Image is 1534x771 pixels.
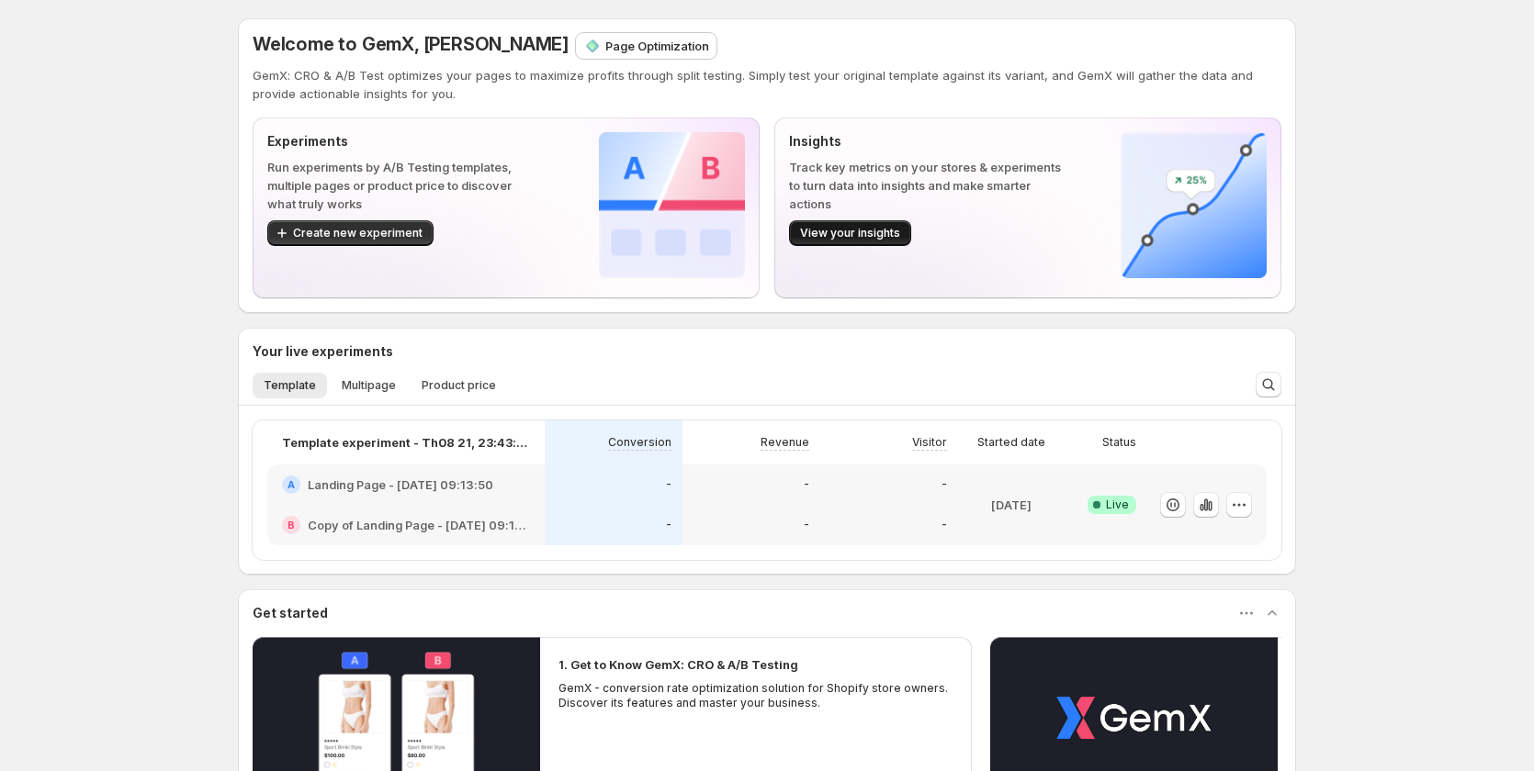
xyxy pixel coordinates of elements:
p: Conversion [608,435,671,450]
p: - [804,477,809,492]
p: Revenue [761,435,809,450]
p: Page Optimization [605,37,709,55]
p: - [804,518,809,532]
p: Experiments [267,132,540,151]
p: Visitor [912,435,947,450]
p: - [942,477,947,492]
button: Create new experiment [267,220,434,246]
p: - [666,518,671,532]
h3: Get started [253,604,328,622]
h2: A [288,479,295,490]
h2: Landing Page - [DATE] 09:13:50 [308,475,493,494]
h2: Copy of Landing Page - [DATE] 09:13:50 [308,516,530,534]
p: Run experiments by A/B Testing templates, multiple pages or product price to discover what truly ... [267,158,540,213]
p: [DATE] [991,496,1032,514]
button: View your insights [789,220,911,246]
img: Insights [1121,132,1267,278]
span: Create new experiment [293,226,423,240]
span: Live [1106,497,1129,512]
p: Template experiment - Th08 21, 23:43:39 [282,433,530,452]
img: Experiments [599,132,745,278]
p: Status [1102,435,1136,450]
h3: Your live experiments [253,342,393,361]
span: Welcome to GemX, [PERSON_NAME] [253,33,569,55]
p: Started date [977,435,1045,450]
span: View your insights [800,226,900,240]
span: Template [264,378,316,393]
h2: 1. Get to Know GemX: CRO & A/B Testing [558,655,798,674]
p: - [666,477,671,492]
p: Track key metrics on your stores & experiments to turn data into insights and make smarter actions [789,158,1062,213]
img: Page Optimization [583,37,602,55]
h2: B [288,520,295,531]
p: Insights [789,132,1062,151]
span: Product price [422,378,496,393]
p: - [942,518,947,532]
p: GemX - conversion rate optimization solution for Shopify store owners. Discover its features and ... [558,681,953,710]
p: GemX: CRO & A/B Test optimizes your pages to maximize profits through split testing. Simply test ... [253,66,1281,103]
button: Search and filter results [1256,372,1281,397]
span: Multipage [342,378,396,393]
